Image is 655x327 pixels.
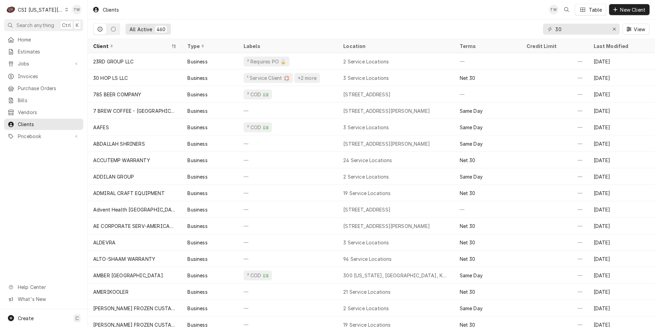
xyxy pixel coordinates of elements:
[549,5,558,14] div: Tori Warrick's Avatar
[609,24,620,35] button: Erase input
[93,255,155,263] div: ALTO-SHAAM WARRANTY
[18,73,80,80] span: Invoices
[4,71,83,82] a: Invoices
[187,206,207,213] div: Business
[16,22,54,29] span: Search anything
[609,4,650,15] button: New Client
[521,70,588,86] div: —
[238,218,338,234] div: —
[343,206,391,213] div: [STREET_ADDRESS]
[521,185,588,201] div: —
[187,255,207,263] div: Business
[460,272,483,279] div: Same Day
[521,251,588,267] div: —
[343,74,389,82] div: 3 Service Locations
[4,119,83,130] a: Clients
[18,133,70,140] span: Pricebook
[521,283,588,300] div: —
[343,272,448,279] div: 300 [US_STATE], [GEOGRAPHIC_DATA], KS 66434
[246,74,290,82] div: ¹ Service Client 🛟
[187,173,207,180] div: Business
[93,107,176,114] div: 7 BREW COFFEE - [GEOGRAPHIC_DATA]
[588,201,655,218] div: [DATE]
[460,43,514,50] div: Terms
[521,168,588,185] div: —
[589,6,602,13] div: Table
[18,283,79,291] span: Help Center
[4,83,83,94] a: Purchase Orders
[93,157,150,164] div: ACCUTEMP WARRANTY
[18,48,80,55] span: Estimates
[4,95,83,106] a: Bills
[588,185,655,201] div: [DATE]
[549,5,558,14] div: TW
[187,305,207,312] div: Business
[588,283,655,300] div: [DATE]
[521,152,588,168] div: —
[238,251,338,267] div: —
[246,272,269,279] div: ² COD 💵
[588,168,655,185] div: [DATE]
[588,119,655,135] div: [DATE]
[246,91,269,98] div: ² COD 💵
[246,124,269,131] div: ² COD 💵
[93,74,128,82] div: 30 HOP LS LLC
[18,109,80,116] span: Vendors
[187,190,207,197] div: Business
[343,124,389,131] div: 3 Service Locations
[343,255,392,263] div: 94 Service Locations
[588,267,655,283] div: [DATE]
[187,157,207,164] div: Business
[18,121,80,128] span: Clients
[72,5,82,14] div: Tori Warrick's Avatar
[76,22,79,29] span: K
[72,5,82,14] div: TW
[18,97,80,104] span: Bills
[460,190,475,197] div: Net 30
[4,19,83,31] button: Search anythingCtrlK
[244,43,332,50] div: Labels
[93,43,170,50] div: Client
[588,234,655,251] div: [DATE]
[18,295,79,303] span: What's New
[588,102,655,119] div: [DATE]
[343,107,430,114] div: [STREET_ADDRESS][PERSON_NAME]
[588,53,655,70] div: [DATE]
[93,239,115,246] div: ALDEVRA
[187,124,207,131] div: Business
[460,222,475,230] div: Net 30
[238,201,338,218] div: —
[588,135,655,152] div: [DATE]
[75,315,79,322] span: C
[561,4,572,15] button: Open search
[62,22,71,29] span: Ctrl
[4,281,83,293] a: Go to Help Center
[343,140,430,147] div: [STREET_ADDRESS][PERSON_NAME]
[521,53,588,70] div: —
[238,168,338,185] div: —
[632,26,646,33] span: View
[460,140,483,147] div: Same Day
[93,91,141,98] div: 785 BEER COMPANY
[93,173,134,180] div: ADDILAN GROUP
[343,173,389,180] div: 2 Service Locations
[187,272,207,279] div: Business
[238,185,338,201] div: —
[343,222,430,230] div: [STREET_ADDRESS][PERSON_NAME]
[521,300,588,316] div: —
[454,201,521,218] div: —
[238,152,338,168] div: —
[187,58,207,65] div: Business
[343,91,391,98] div: [STREET_ADDRESS]
[238,102,338,119] div: —
[588,300,655,316] div: [DATE]
[93,140,145,147] div: ABDALLAH SHRINERS
[555,24,607,35] input: Keyword search
[246,58,287,65] div: ² Requires PO 🔓
[343,305,389,312] div: 2 Service Locations
[521,267,588,283] div: —
[18,36,80,43] span: Home
[4,293,83,305] a: Go to What's New
[93,305,176,312] div: [PERSON_NAME] FROZEN CUSTARD
[129,26,152,33] div: All Active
